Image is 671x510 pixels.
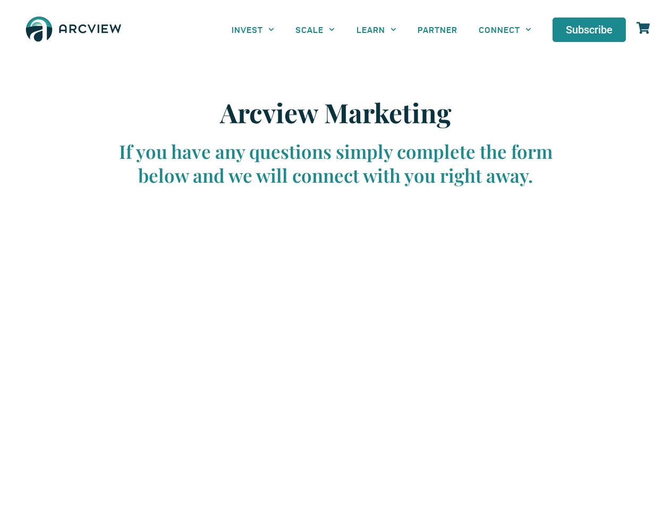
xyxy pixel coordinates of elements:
a: INVEST [221,18,285,41]
span: Subscribe [566,24,613,35]
a: Subscribe [553,18,626,42]
a: CONNECT [468,18,542,41]
div: If you have any questions simply complete the form below and we will connect with you right away. [107,139,564,188]
h2: Arcview Marketing [107,97,564,129]
a: SCALE [285,18,345,41]
nav: Menu [221,18,542,41]
a: LEARN [346,18,407,41]
a: PARTNER [407,18,468,41]
img: The Arcview Group [21,11,126,49]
